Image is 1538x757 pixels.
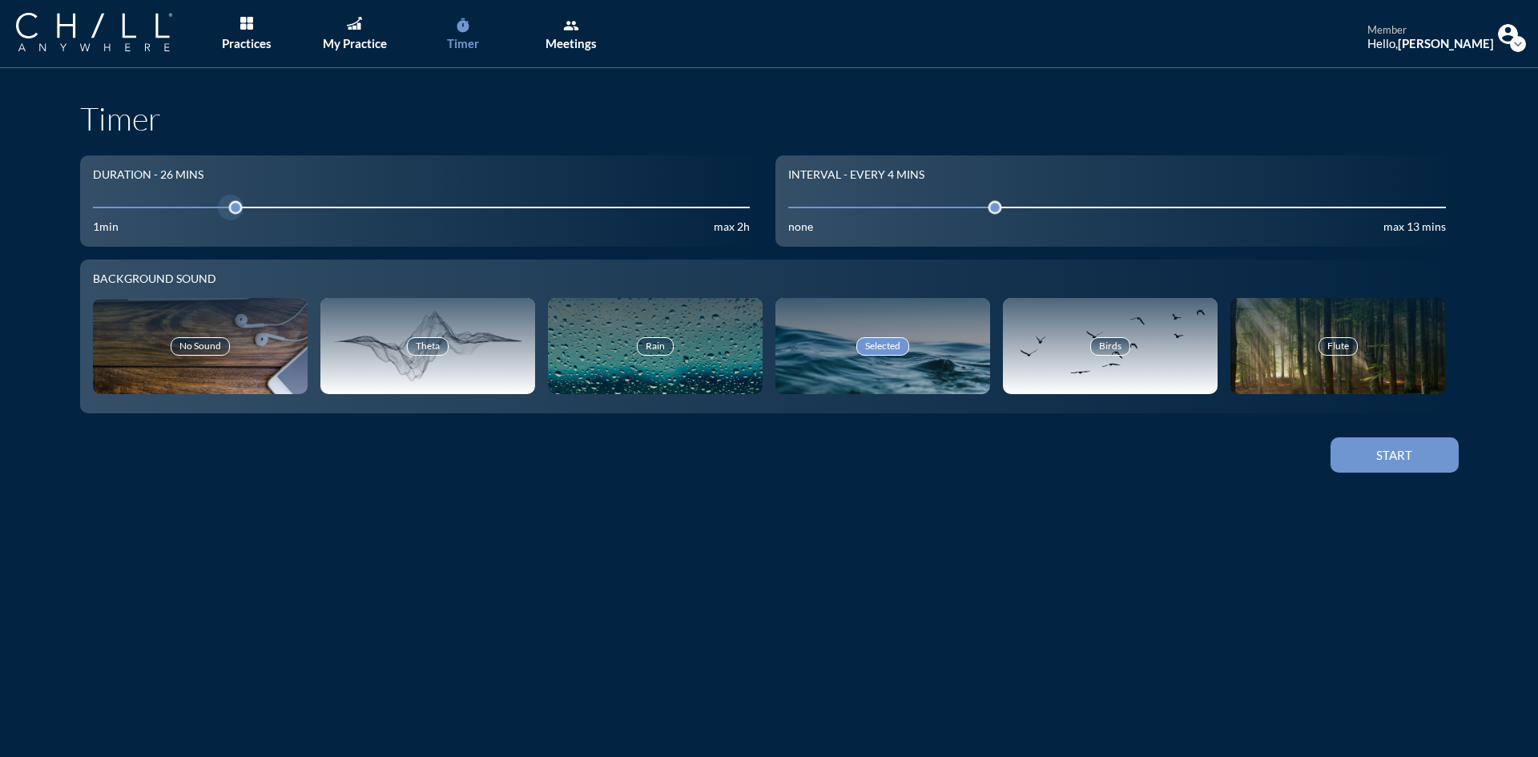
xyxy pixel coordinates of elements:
[16,13,204,54] a: Company Logo
[93,272,1446,286] div: Background sound
[714,220,750,234] div: max 2h
[788,168,924,182] div: Interval - Every 4 mins
[347,17,361,30] img: Graph
[788,220,813,234] div: none
[93,168,203,182] div: Duration - 26 mins
[455,18,471,34] i: timer
[323,36,387,50] div: My Practice
[637,337,674,355] div: Rain
[171,337,230,355] div: No Sound
[1090,337,1130,355] div: Birds
[240,17,253,30] img: List
[856,337,909,355] div: Selected
[1319,337,1358,355] div: Flute
[1398,36,1494,50] strong: [PERSON_NAME]
[93,220,119,234] div: 1min
[1367,36,1494,50] div: Hello,
[447,36,479,50] div: Timer
[1383,220,1446,234] div: max 13 mins
[546,36,597,50] div: Meetings
[222,36,272,50] div: Practices
[1367,24,1494,37] div: member
[16,13,172,51] img: Company Logo
[563,18,579,34] i: group
[1331,437,1459,473] button: Start
[1498,24,1518,44] img: Profile icon
[1510,36,1526,52] i: expand_more
[80,99,1459,138] h1: Timer
[407,337,449,355] div: Theta
[1359,448,1431,462] div: Start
